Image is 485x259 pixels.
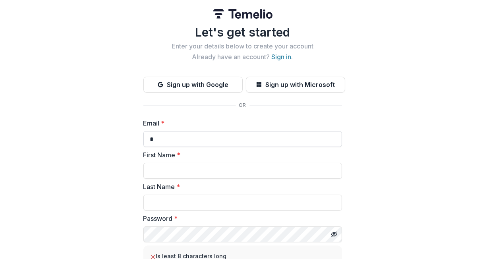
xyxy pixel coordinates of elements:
[143,118,337,128] label: Email
[272,53,292,61] a: Sign in
[143,25,342,39] h1: Let's get started
[143,182,337,191] label: Last Name
[213,9,272,19] img: Temelio
[328,228,340,241] button: Toggle password visibility
[246,77,345,93] button: Sign up with Microsoft
[143,214,337,223] label: Password
[143,150,337,160] label: First Name
[143,53,342,61] h2: Already have an account? .
[143,43,342,50] h2: Enter your details below to create your account
[143,77,243,93] button: Sign up with Google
